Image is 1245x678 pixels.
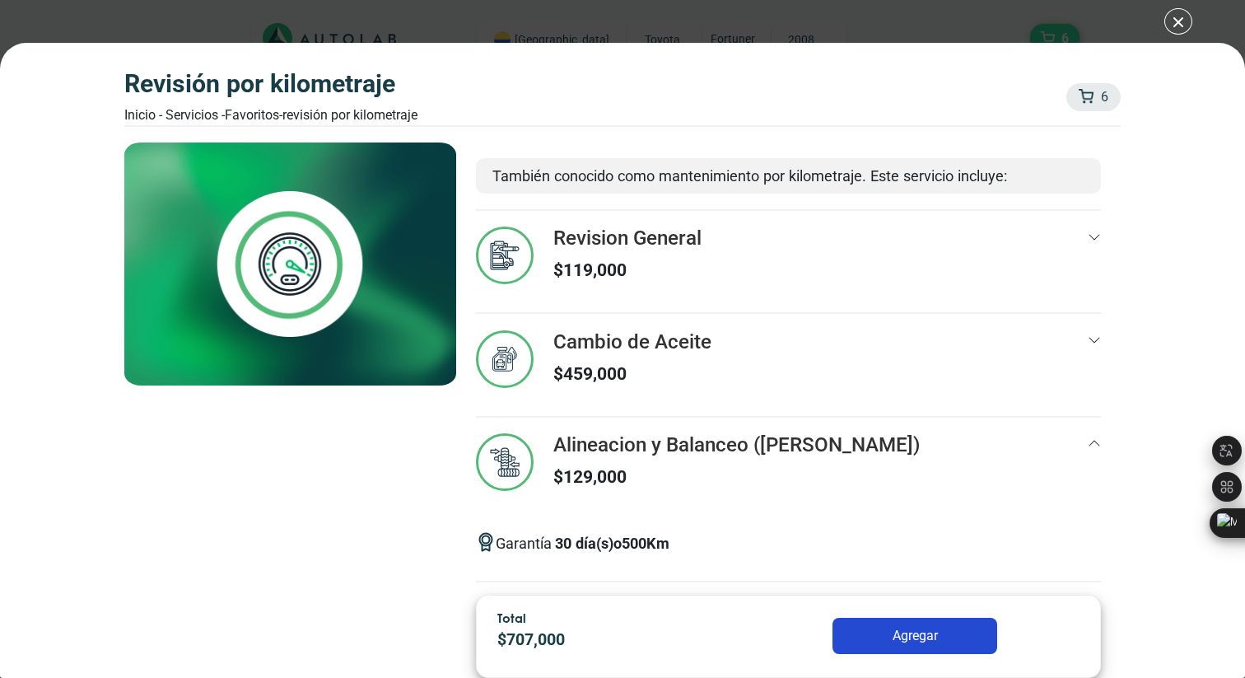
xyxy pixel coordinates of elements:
button: Agregar [832,618,997,654]
img: revision_general-v3.svg [476,227,534,284]
img: alineacion_y_balanceo-v3.svg [476,433,534,491]
p: $ 707,000 [497,628,725,652]
img: cambio_de_aceite-v3.svg [476,330,534,388]
p: 30 día(s) o 500 Km [555,532,669,554]
p: También conocido como mantenimiento por kilometraje. Este servicio incluye: [492,165,1084,187]
h3: Revision General [553,227,702,250]
h3: Cambio de Aceite [553,330,711,354]
h3: Revisión por Kilometraje [124,69,417,99]
font: Revisión por Kilometraje [282,107,417,123]
p: $ 459,000 [553,361,711,387]
p: $ 129,000 [553,464,920,490]
h3: Alineacion y Balanceo ([PERSON_NAME]) [553,433,920,457]
span: Total [497,610,526,625]
div: Inicio - Servicios - Favoritos - [124,105,417,125]
p: $ 119,000 [553,257,702,283]
span: Garantía [496,532,669,568]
